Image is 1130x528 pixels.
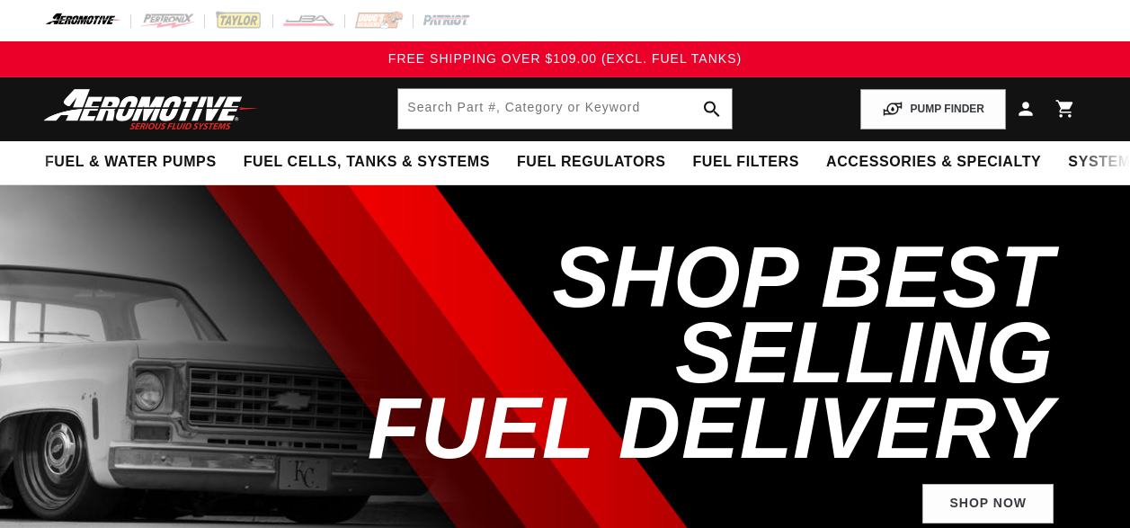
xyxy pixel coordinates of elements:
span: Fuel Filters [692,153,799,172]
summary: Fuel Regulators [503,141,679,183]
summary: Fuel Filters [679,141,813,183]
span: Accessories & Specialty [826,153,1041,172]
a: Shop Now [922,484,1054,524]
img: Aeromotive [39,88,263,130]
button: PUMP FINDER [860,89,1006,130]
h2: SHOP BEST SELLING FUEL DELIVERY [285,239,1054,466]
input: Search by Part Number, Category or Keyword [398,89,731,129]
span: FREE SHIPPING OVER $109.00 (EXCL. FUEL TANKS) [388,51,742,66]
button: search button [692,89,732,129]
span: Fuel Cells, Tanks & Systems [244,153,490,172]
summary: Fuel & Water Pumps [31,141,230,183]
summary: Accessories & Specialty [813,141,1054,183]
span: Fuel & Water Pumps [45,153,217,172]
summary: Fuel Cells, Tanks & Systems [230,141,503,183]
span: Fuel Regulators [517,153,665,172]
